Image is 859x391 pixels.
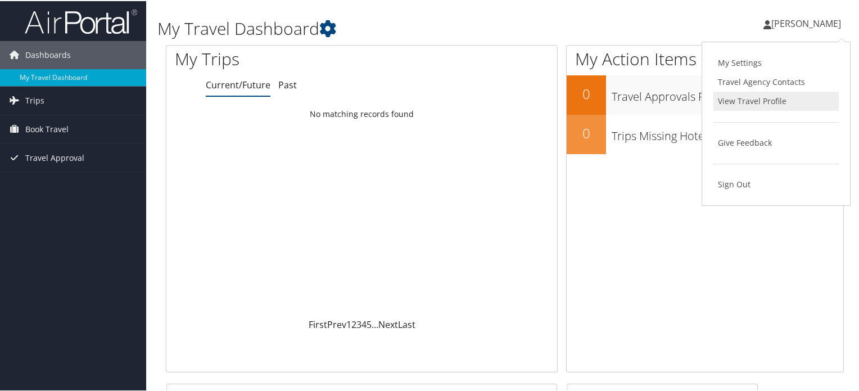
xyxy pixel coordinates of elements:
a: Last [398,317,415,330]
span: Trips [25,86,44,114]
a: [PERSON_NAME] [763,6,852,39]
span: Dashboards [25,40,71,68]
span: [PERSON_NAME] [771,16,841,29]
span: … [372,317,378,330]
h1: My Trips [175,46,386,70]
span: Book Travel [25,114,69,142]
h1: My Action Items [567,46,843,70]
img: airportal-logo.png [25,7,137,34]
a: Give Feedback [713,132,839,151]
a: Past [278,78,297,90]
a: Prev [327,317,346,330]
h3: Trips Missing Hotels [612,122,843,143]
a: Current/Future [206,78,270,90]
a: 3 [356,317,361,330]
a: 1 [346,317,351,330]
a: View Travel Profile [713,91,839,110]
h1: My Travel Dashboard [157,16,621,39]
a: 0Trips Missing Hotels [567,114,843,153]
a: 2 [351,317,356,330]
a: 0Travel Approvals Pending (Advisor Booked) [567,74,843,114]
a: My Settings [713,52,839,71]
a: 5 [367,317,372,330]
a: Sign Out [713,174,839,193]
h3: Travel Approvals Pending (Advisor Booked) [612,82,843,104]
h2: 0 [567,123,606,142]
a: Next [378,317,398,330]
h2: 0 [567,83,606,102]
a: 4 [361,317,367,330]
span: Travel Approval [25,143,84,171]
a: First [309,317,327,330]
a: Travel Agency Contacts [713,71,839,91]
td: No matching records found [166,103,557,123]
